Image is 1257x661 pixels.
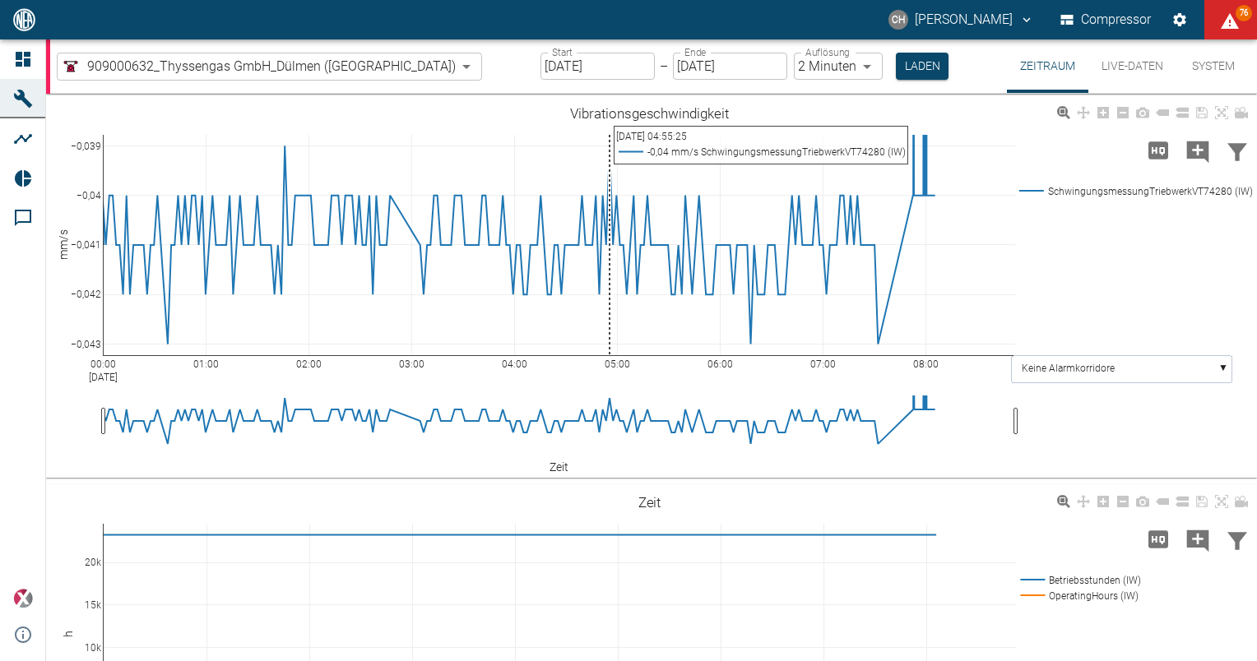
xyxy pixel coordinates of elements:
label: Start [552,45,573,59]
label: Auflösung [805,45,850,59]
span: Hohe Auflösung [1139,141,1178,157]
div: CH [888,10,908,30]
button: Einstellungen [1165,5,1194,35]
button: Kommentar hinzufügen [1178,518,1218,561]
button: christoph.hartmann@neuman-esser.com [886,5,1037,35]
button: Daten filtern [1218,129,1257,172]
span: 909000632_Thyssengas GmbH_Dülmen ([GEOGRAPHIC_DATA]) [87,57,456,76]
div: 2 Minuten [794,53,883,80]
button: Zeitraum [1007,39,1088,93]
input: DD.MM.YYYY [540,53,655,80]
a: 909000632_Thyssengas GmbH_Dülmen ([GEOGRAPHIC_DATA]) [61,57,456,76]
button: Daten filtern [1218,518,1257,561]
span: 76 [1236,5,1252,21]
button: Laden [896,53,949,80]
button: System [1176,39,1250,93]
img: Xplore Logo [13,589,33,608]
span: Hohe Auflösung [1139,530,1178,546]
img: logo [12,8,37,30]
button: Kommentar hinzufügen [1178,129,1218,172]
text: Keine Alarmkorridore [1022,363,1115,375]
label: Ende [684,45,706,59]
input: DD.MM.YYYY [673,53,787,80]
button: Compressor [1057,5,1155,35]
button: Live-Daten [1088,39,1176,93]
p: – [660,57,668,76]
